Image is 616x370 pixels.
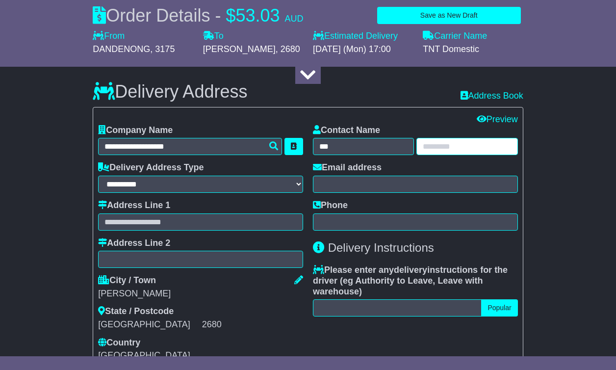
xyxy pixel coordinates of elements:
[226,5,235,26] span: $
[313,31,413,42] label: Estimated Delivery
[313,265,518,297] label: Please enter any instructions for the driver ( )
[93,82,247,102] h3: Delivery Address
[98,162,204,173] label: Delivery Address Type
[481,299,517,317] button: Popular
[93,5,303,26] div: Order Details -
[93,44,150,54] span: DANDENONG
[203,31,224,42] label: To
[461,91,523,101] a: Address Book
[98,289,303,299] div: [PERSON_NAME]
[235,5,280,26] span: 53.03
[98,306,174,317] label: State / Postcode
[98,125,173,136] label: Company Name
[313,162,382,173] label: Email address
[98,238,170,249] label: Address Line 2
[98,275,156,286] label: City / Town
[423,44,523,55] div: TNT Domestic
[98,319,199,330] div: [GEOGRAPHIC_DATA]
[98,350,190,360] span: [GEOGRAPHIC_DATA]
[313,276,483,296] span: eg Authority to Leave, Leave with warehouse
[202,319,303,330] div: 2680
[423,31,487,42] label: Carrier Name
[313,200,348,211] label: Phone
[313,44,413,55] div: [DATE] (Mon) 17:00
[377,7,521,24] button: Save as New Draft
[285,14,304,24] span: AUD
[150,44,175,54] span: , 3175
[313,125,380,136] label: Contact Name
[98,200,170,211] label: Address Line 1
[328,241,434,254] span: Delivery Instructions
[276,44,300,54] span: , 2680
[203,44,276,54] span: [PERSON_NAME]
[394,265,427,275] span: delivery
[93,31,125,42] label: From
[98,338,140,348] label: Country
[477,114,518,124] a: Preview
